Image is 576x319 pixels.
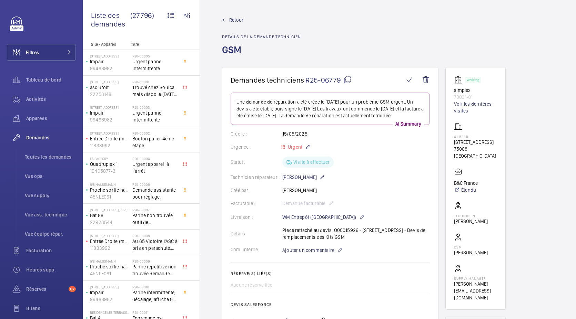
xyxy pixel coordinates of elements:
[90,84,130,91] p: asc droit
[132,182,178,187] h2: R20-00006
[454,87,497,94] p: simplex
[454,280,497,301] p: [PERSON_NAME][EMAIL_ADDRESS][DOMAIN_NAME]
[132,285,178,289] h2: R20-00010
[236,98,424,119] p: Une demande de réparation a été créée le [DATE] pour un problème GSM urgent. Un devis a été établ...
[222,43,301,67] h1: GSM
[393,120,424,127] p: AI Summary
[90,58,130,65] p: Impair
[26,96,76,103] span: Activités
[90,219,130,226] p: 22923544
[454,218,488,225] p: [PERSON_NAME]
[90,193,130,200] p: 45NLE061
[132,109,178,123] span: Urgent panne intermittente
[231,76,304,84] span: Demandes techniciens
[132,234,178,238] h2: R20-00008
[231,302,430,307] h2: Devis Salesforce
[286,144,302,150] span: Urgent
[90,54,130,58] p: [STREET_ADDRESS]
[90,131,130,135] p: [STREET_ADDRESS]
[90,245,130,252] p: 11833992
[26,266,76,273] span: Heures supp.
[229,17,243,23] span: Retour
[90,263,130,270] p: Proche sortie hall Pelletier
[26,286,66,293] span: Réserves
[26,305,76,312] span: Bilans
[26,49,39,56] span: Filtres
[454,214,488,218] p: Technicien
[90,270,130,277] p: 45NLE061
[132,58,178,72] span: Urgent panne intermittente
[454,135,497,139] p: 41 BERRI
[454,187,478,193] a: Étendu
[132,54,178,58] h2: R20-00005
[83,42,128,47] p: Site - Appareil
[90,187,130,193] p: Proche sortie hall Pelletier
[90,135,130,142] p: Entrée Droite (monte-charge)
[132,208,178,212] h2: R20-00007
[25,211,76,218] span: Vue ass. technique
[132,84,178,98] span: Trouvé chez Sodica mais dispo le [DATE] [URL][DOMAIN_NAME]
[90,208,130,212] p: [STREET_ADDRESS][PERSON_NAME]
[231,271,430,276] h2: Réserve(s) liée(s)
[25,173,76,180] span: Vue ops
[26,76,76,83] span: Tableau de bord
[454,180,478,187] p: B&C France
[69,286,76,292] span: 67
[132,80,178,84] h2: R20-00001
[90,212,130,219] p: Bat 88
[467,79,479,81] p: Working
[25,153,76,160] span: Toutes les demandes
[90,285,130,289] p: [STREET_ADDRESS]
[222,34,301,39] h2: Détails de la demande technicien
[282,173,325,181] p: [PERSON_NAME]
[132,161,178,174] span: Urgent appareil à l’arrêt
[132,105,178,109] h2: R20-00003
[26,115,76,122] span: Appareils
[90,182,130,187] p: 6/8 Haussmann
[454,76,465,84] img: elevator.svg
[90,142,130,149] p: 11833992
[454,94,497,100] p: 70031-01
[454,249,488,256] p: [PERSON_NAME]
[132,289,178,303] span: Panne intermittente, décalage, affiche 0 au palier alors que l'appareil se trouve au 1er étage, c...
[25,231,76,237] span: Vue équipe répar.
[132,238,178,252] span: Au 65 Victoire l'ASC à pris en parachute, toutes les sécu coupé, il est au 3 ème, asc sans machin...
[282,213,365,221] p: WM Entrepôt ([GEOGRAPHIC_DATA])
[132,157,178,161] h2: R20-00004
[131,42,176,47] p: Titre
[454,139,497,146] p: [STREET_ADDRESS]
[132,259,178,263] h2: R20-00009
[90,161,130,168] p: Quadruplex 1
[91,11,130,28] span: Liste des demandes
[132,310,178,315] h2: R20-00011
[7,44,76,61] button: Filtres
[26,134,76,141] span: Demandes
[90,168,130,174] p: 10405877-3
[90,296,130,303] p: 99468982
[90,80,130,84] p: [STREET_ADDRESS]
[25,192,76,199] span: Vue supply
[90,91,130,98] p: 22253146
[454,276,497,280] p: Supply manager
[90,157,130,161] p: La Factory
[90,105,130,109] p: [STREET_ADDRESS]
[90,259,130,263] p: 6/8 Haussmann
[454,146,497,159] p: 75008 [GEOGRAPHIC_DATA]
[90,238,130,245] p: Entrée Droite (monte-charge)
[132,212,178,226] span: Panne non trouvée, outil de déverouillouge impératif pour le diagnostic
[282,247,334,254] span: Ajouter un commentaire
[90,289,130,296] p: Impair
[90,65,130,72] p: 99468982
[90,310,130,315] p: Résidence les Terrasse - [STREET_ADDRESS]
[132,187,178,200] span: Demande assistante pour réglage d'opérateurs porte cabine double accès
[90,109,130,116] p: Impair
[132,135,178,149] span: Bouton palier 4ème etage
[90,234,130,238] p: [STREET_ADDRESS]
[132,131,178,135] h2: R20-00002
[305,76,352,84] span: R25-06779
[454,100,497,114] a: Voir les dernières visites
[26,247,76,254] span: Facturation
[132,263,178,277] span: Panne répétitive non trouvée demande assistance expert technique
[90,116,130,123] p: 99468982
[454,245,488,249] p: CSM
